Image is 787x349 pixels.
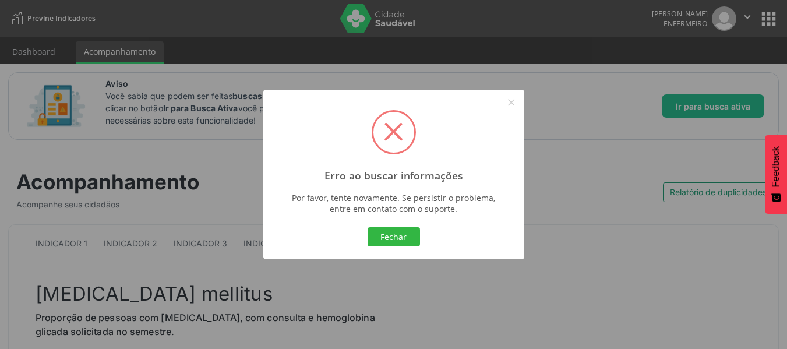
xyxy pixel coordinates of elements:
[771,146,781,187] span: Feedback
[324,170,463,182] h2: Erro ao buscar informações
[765,135,787,214] button: Feedback - Mostrar pesquisa
[368,227,420,247] button: Fechar
[502,93,521,112] button: Close this dialog
[286,192,500,214] div: Por favor, tente novamente. Se persistir o problema, entre em contato com o suporte.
